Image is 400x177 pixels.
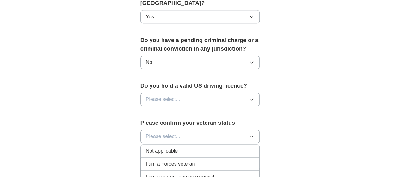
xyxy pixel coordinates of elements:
[140,130,260,143] button: Please select...
[140,119,260,127] label: Please confirm your veteran status
[140,93,260,106] button: Please select...
[140,10,260,23] button: Yes
[140,56,260,69] button: No
[140,82,260,90] label: Do you hold a valid US driving licence?
[146,133,180,140] span: Please select...
[146,147,178,155] span: Not applicable
[146,96,180,103] span: Please select...
[140,36,260,53] label: Do you have a pending criminal charge or a criminal conviction in any jurisdiction?
[146,160,195,168] span: I am a Forces veteran
[146,59,152,66] span: No
[146,13,154,21] span: Yes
